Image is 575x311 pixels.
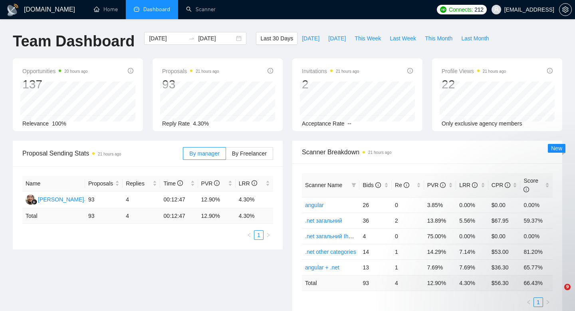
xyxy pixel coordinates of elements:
[395,182,409,188] span: Re
[375,182,381,188] span: info-circle
[442,66,506,76] span: Profile Views
[524,297,533,307] li: Previous Page
[162,77,219,92] div: 93
[198,191,236,208] td: 12.90%
[162,66,219,76] span: Proposals
[488,228,521,244] td: $0.00
[449,5,473,14] span: Connects:
[385,32,420,45] button: Last Week
[160,208,198,224] td: 00:12:47
[254,231,263,239] a: 1
[126,179,151,188] span: Replies
[392,259,424,275] td: 1
[456,213,488,228] td: 5.56%
[302,77,359,92] div: 2
[355,34,381,43] span: This Week
[297,32,324,45] button: [DATE]
[123,208,160,224] td: 4
[520,197,553,213] td: 0.00%
[254,230,264,240] li: 1
[548,284,567,303] iframe: Intercom live chat
[420,32,457,45] button: This Month
[236,208,273,224] td: 4.30 %
[305,249,356,255] a: .net other categories
[520,228,553,244] td: 0.00%
[407,68,413,74] span: info-circle
[559,6,571,13] span: setting
[392,213,424,228] td: 2
[359,228,392,244] td: 4
[427,182,446,188] span: PVR
[336,69,359,74] time: 21 hours ago
[520,213,553,228] td: 59.37%
[488,197,521,213] td: $0.00
[163,180,182,187] span: Time
[22,208,85,224] td: Total
[22,77,88,92] div: 137
[256,32,297,45] button: Last 30 Days
[559,3,572,16] button: setting
[38,195,84,204] div: [PERSON_NAME]
[492,182,510,188] span: CPR
[350,32,385,45] button: This Week
[424,197,456,213] td: 3.85%
[440,6,446,13] img: upwork-logo.png
[22,148,183,158] span: Proposal Sending Stats
[264,230,273,240] li: Next Page
[459,182,478,188] span: LRR
[390,34,416,43] span: Last Week
[6,4,19,16] img: logo
[143,6,170,13] span: Dashboard
[244,230,254,240] button: left
[359,244,392,259] td: 14
[26,196,84,202] a: SJ[PERSON_NAME]
[392,197,424,213] td: 0
[198,34,234,43] input: End date
[488,213,521,228] td: $67.95
[424,228,456,244] td: 75.00%
[214,180,220,186] span: info-circle
[348,120,351,127] span: --
[123,176,160,191] th: Replies
[128,68,133,74] span: info-circle
[26,195,36,205] img: SJ
[188,35,195,42] span: swap-right
[559,6,572,13] a: setting
[505,182,510,188] span: info-circle
[392,228,424,244] td: 0
[305,233,374,239] a: .net загальний Ihor's profile
[534,298,543,307] a: 1
[305,264,339,271] a: angular + .net
[457,32,493,45] button: Last Month
[523,177,538,193] span: Score
[198,208,236,224] td: 12.90 %
[239,180,257,187] span: LRR
[368,150,391,155] time: 21 hours ago
[392,275,424,291] td: 4
[392,244,424,259] td: 1
[543,297,553,307] button: right
[13,32,135,51] h1: Team Dashboard
[266,233,271,237] span: right
[305,182,342,188] span: Scanner Name
[359,213,392,228] td: 36
[160,191,198,208] td: 00:12:47
[461,34,489,43] span: Last Month
[359,275,392,291] td: 93
[193,120,209,127] span: 4.30%
[359,259,392,275] td: 13
[359,197,392,213] td: 26
[302,34,319,43] span: [DATE]
[551,145,562,152] span: New
[177,180,183,186] span: info-circle
[247,233,252,237] span: left
[32,199,37,205] img: gigradar-bm.png
[483,69,506,74] time: 21 hours ago
[302,120,345,127] span: Acceptance Rate
[162,120,190,127] span: Reply Rate
[64,69,87,74] time: 20 hours ago
[350,179,358,191] span: filter
[533,297,543,307] li: 1
[196,69,219,74] time: 21 hours ago
[472,182,478,188] span: info-circle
